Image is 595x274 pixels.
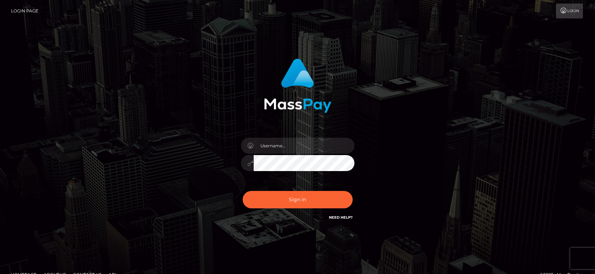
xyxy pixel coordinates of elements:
a: Login [556,4,583,18]
a: Need Help? [329,215,353,220]
button: Sign in [243,191,353,208]
a: Login Page [11,4,38,18]
input: Username... [254,138,354,154]
img: MassPay Login [264,59,331,113]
